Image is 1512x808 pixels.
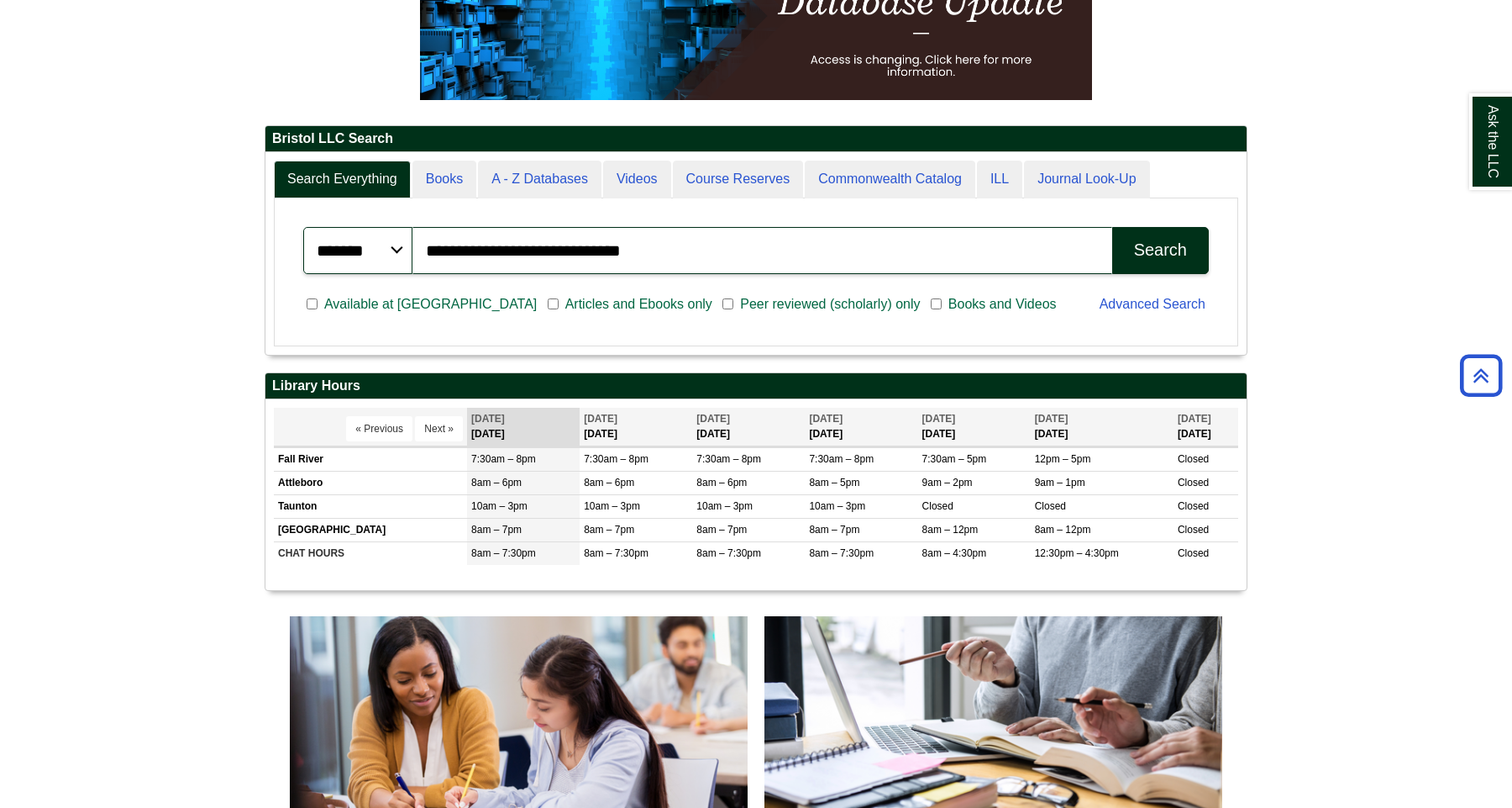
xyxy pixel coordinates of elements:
span: 8am – 7:30pm [471,547,536,559]
span: Closed [1178,524,1209,536]
span: [DATE] [1178,413,1211,425]
span: 7:30am – 8pm [696,453,761,465]
a: A - Z Databases [478,161,601,198]
span: 8am – 12pm [922,524,979,536]
span: Peer reviewed (scholarly) only [733,294,927,314]
span: 8am – 7:30pm [696,547,761,559]
a: ILL [977,161,1022,198]
a: Videos [603,161,671,198]
th: [DATE] [1173,408,1238,446]
span: 10am – 3pm [696,500,753,512]
th: [DATE] [467,408,580,446]
span: Available at [GEOGRAPHIC_DATA] [318,294,543,314]
span: 9am – 2pm [922,477,973,488]
h2: Library Hours [265,373,1247,399]
span: 10am – 3pm [584,500,640,512]
a: Advanced Search [1100,297,1205,311]
span: 7:30am – 8pm [584,453,648,465]
th: [DATE] [1031,408,1173,446]
span: 8am – 6pm [471,477,522,488]
span: [DATE] [922,413,956,425]
span: Closed [1178,477,1209,488]
input: Available at [GEOGRAPHIC_DATA] [307,297,318,312]
span: 8am – 5pm [809,477,859,488]
span: Articles and Ebooks only [559,294,719,314]
span: [DATE] [584,413,617,425]
span: 8am – 7pm [471,524,522,536]
span: Closed [1178,547,1209,559]
a: Journal Look-Up [1024,161,1149,198]
span: 8am – 7pm [584,524,634,536]
span: [DATE] [809,413,843,425]
div: Search [1134,240,1187,260]
span: 9am – 1pm [1035,477,1085,488]
span: [DATE] [696,413,730,425]
span: 7:30am – 5pm [922,453,987,465]
span: Closed [1035,500,1066,512]
input: Articles and Ebooks only [548,297,559,312]
th: [DATE] [692,408,805,446]
button: « Previous [346,416,412,441]
span: 7:30am – 8pm [471,453,536,465]
td: Taunton [274,495,467,519]
td: [GEOGRAPHIC_DATA] [274,519,467,542]
span: 12:30pm – 4:30pm [1035,547,1119,559]
a: Back to Top [1454,364,1508,387]
input: Books and Videos [931,297,942,312]
input: Peer reviewed (scholarly) only [722,297,733,312]
span: 8am – 12pm [1035,524,1091,536]
span: 8am – 7pm [696,524,747,536]
span: Closed [1178,500,1209,512]
span: 8am – 6pm [584,477,634,488]
span: 10am – 3pm [471,500,528,512]
h2: Bristol LLC Search [265,126,1247,152]
span: 8am – 6pm [696,477,747,488]
th: [DATE] [918,408,1031,446]
td: CHAT HOURS [274,542,467,566]
a: Search Everything [274,161,411,198]
button: Next » [415,416,463,441]
a: Commonwealth Catalog [805,161,975,198]
span: [DATE] [471,413,505,425]
td: Attleboro [274,471,467,494]
span: [DATE] [1035,413,1068,425]
span: Closed [1178,453,1209,465]
a: Books [412,161,476,198]
td: Fall River [274,447,467,471]
span: 7:30am – 8pm [809,453,874,465]
span: 8am – 7pm [809,524,859,536]
span: 12pm – 5pm [1035,453,1091,465]
th: [DATE] [580,408,692,446]
span: 8am – 4:30pm [922,547,987,559]
a: Course Reserves [673,161,804,198]
th: [DATE] [805,408,917,446]
span: Closed [922,500,953,512]
span: 10am – 3pm [809,500,865,512]
span: 8am – 7:30pm [809,547,874,559]
button: Search [1112,227,1209,274]
span: 8am – 7:30pm [584,547,648,559]
span: Books and Videos [942,294,1063,314]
